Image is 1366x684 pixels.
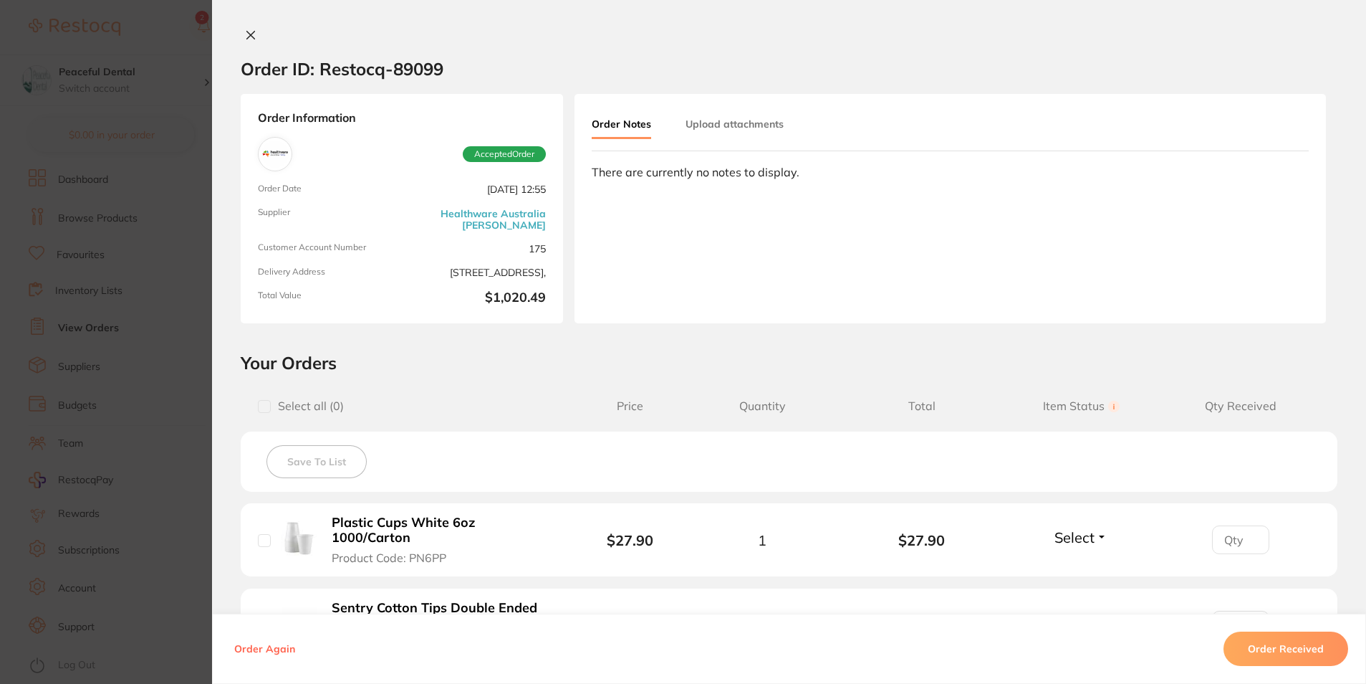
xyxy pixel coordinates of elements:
[577,399,683,413] span: Price
[408,184,546,196] span: [DATE] 12:55
[408,267,546,279] span: [STREET_ADDRESS],
[230,642,299,655] button: Order Again
[842,532,1001,548] b: $27.90
[327,515,555,565] button: Plastic Cups White 6oz 1000/Carton Product Code: PN6PP
[686,111,784,137] button: Upload attachments
[258,242,396,255] span: Customer Account Number
[261,141,289,168] img: Healthware Australia Ridley
[241,58,443,80] h2: Order ID: Restocq- 89099
[282,607,317,642] img: Sentry Cotton Tips Double Ended 75mm Non-Sterile 100/Pk
[842,399,1001,413] span: Total
[1212,526,1269,554] input: Qty
[258,290,396,306] span: Total Value
[266,445,367,478] button: Save To List
[241,352,1337,374] h2: Your Orders
[592,166,1309,179] div: There are currently no notes to display.
[332,516,551,545] b: Plastic Cups White 6oz 1000/Carton
[592,111,651,139] button: Order Notes
[1001,399,1160,413] span: Item Status
[1212,611,1269,640] input: Qty
[463,146,546,162] span: Accepted Order
[1050,528,1112,546] button: Select
[408,290,546,306] b: $1,020.49
[282,521,317,556] img: Plastic Cups White 6oz 1000/Carton
[332,551,446,564] span: Product Code: PN6PP
[1223,632,1348,666] button: Order Received
[327,600,555,650] button: Sentry Cotton Tips Double Ended 75mm Non-Sterile 100/Pk Product Code: SENCTA001
[258,111,546,125] strong: Order Information
[258,207,396,231] span: Supplier
[332,601,551,630] b: Sentry Cotton Tips Double Ended 75mm Non-Sterile 100/Pk
[258,267,396,279] span: Delivery Address
[1161,399,1320,413] span: Qty Received
[408,242,546,255] span: 175
[271,399,344,413] span: Select all ( 0 )
[683,399,842,413] span: Quantity
[758,532,766,548] span: 1
[607,531,653,549] b: $27.90
[408,208,546,231] a: Healthware Australia [PERSON_NAME]
[1054,528,1095,546] span: Select
[258,184,396,196] span: Order Date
